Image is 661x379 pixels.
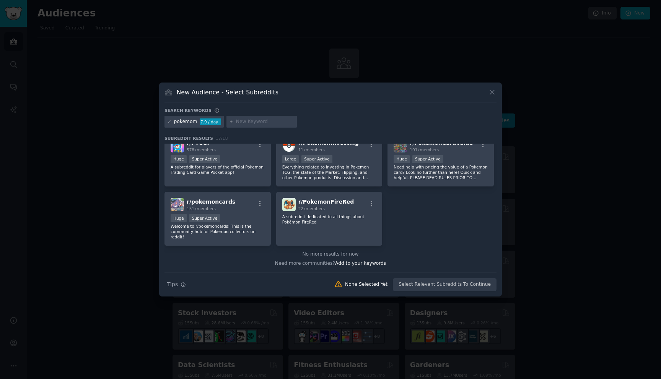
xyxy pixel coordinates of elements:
span: 11k members [298,147,325,152]
p: Everything related to investing in Pokemon TCG, the state of the Market, Flipping, and other Poke... [282,164,376,180]
h3: New Audience - Select Subreddits [177,88,278,96]
span: 17 / 18 [216,136,228,141]
img: pokemoncards [171,198,184,211]
p: A subreddit dedicated to all things about Pokémon FireRed [282,214,376,225]
h3: Search keywords [164,108,212,113]
div: None Selected Yet [345,281,387,288]
div: Huge [394,155,410,163]
button: Tips [164,278,189,291]
p: Welcome to r/pokemoncards! This is the community hub for Pokemon collectors on reddit! [171,224,265,240]
img: PokemonCardValue [394,139,407,152]
div: Large [282,155,299,163]
span: Tips [167,280,178,288]
span: 151k members [187,206,216,211]
p: A subreddit for players of the official Pokemon Trading Card Game Pocket app! [171,164,265,175]
span: 578k members [187,147,216,152]
div: 7.9 / day [200,118,221,125]
div: Huge [171,214,187,222]
img: PTCGP [171,139,184,152]
span: r/ pokemoncards [187,199,235,205]
div: Super Active [189,155,220,163]
div: Super Active [301,155,332,163]
div: pokemom [174,118,197,125]
span: 101k members [410,147,439,152]
img: PokemonFireRed [282,198,296,211]
span: Add to your keywords [335,261,386,266]
span: 22k members [298,206,325,211]
img: PokemonInvesting [282,139,296,152]
span: Subreddit Results [164,136,213,141]
div: Need more communities? [164,258,497,267]
input: New Keyword [236,118,294,125]
div: Super Active [412,155,443,163]
div: Huge [171,155,187,163]
div: No more results for now [164,251,497,258]
p: Need help with pricing the value of a Pokemon card? Look no further than here! Quick and helpful.... [394,164,488,180]
span: r/ PokemonFireRed [298,199,354,205]
div: Super Active [189,214,220,222]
